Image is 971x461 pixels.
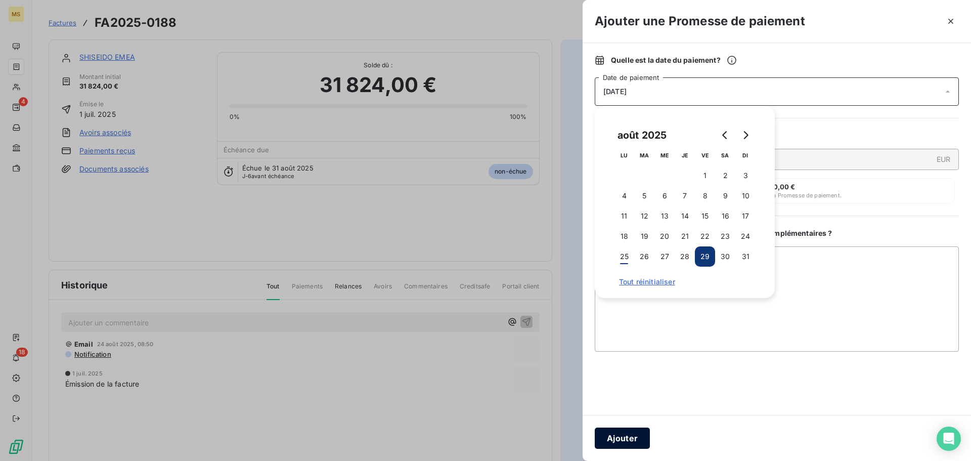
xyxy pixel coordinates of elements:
[715,145,735,165] th: samedi
[634,226,654,246] button: 19
[634,145,654,165] th: mardi
[634,206,654,226] button: 12
[611,55,737,65] span: Quelle est la date du paiement ?
[634,246,654,267] button: 26
[735,145,756,165] th: dimanche
[715,165,735,186] button: 2
[735,226,756,246] button: 24
[614,246,634,267] button: 25
[634,186,654,206] button: 5
[654,145,675,165] th: mercredi
[735,165,756,186] button: 3
[735,206,756,226] button: 17
[595,428,650,449] button: Ajouter
[614,127,670,143] div: août 2025
[715,186,735,206] button: 9
[654,206,675,226] button: 13
[695,186,715,206] button: 8
[614,226,634,246] button: 18
[595,12,805,30] h3: Ajouter une Promesse de paiement
[603,88,627,96] span: [DATE]
[695,206,715,226] button: 15
[675,145,695,165] th: jeudi
[675,226,695,246] button: 21
[614,186,634,206] button: 4
[937,427,961,451] div: Open Intercom Messenger
[695,165,715,186] button: 1
[675,246,695,267] button: 28
[654,246,675,267] button: 27
[695,226,715,246] button: 22
[695,246,715,267] button: 29
[773,183,796,191] span: 0,00 €
[735,186,756,206] button: 10
[614,145,634,165] th: lundi
[619,278,751,286] span: Tout réinitialiser
[695,145,715,165] th: vendredi
[735,125,756,145] button: Go to next month
[735,246,756,267] button: 31
[614,206,634,226] button: 11
[715,206,735,226] button: 16
[715,246,735,267] button: 30
[654,226,675,246] button: 20
[654,186,675,206] button: 6
[675,206,695,226] button: 14
[715,226,735,246] button: 23
[715,125,735,145] button: Go to previous month
[675,186,695,206] button: 7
